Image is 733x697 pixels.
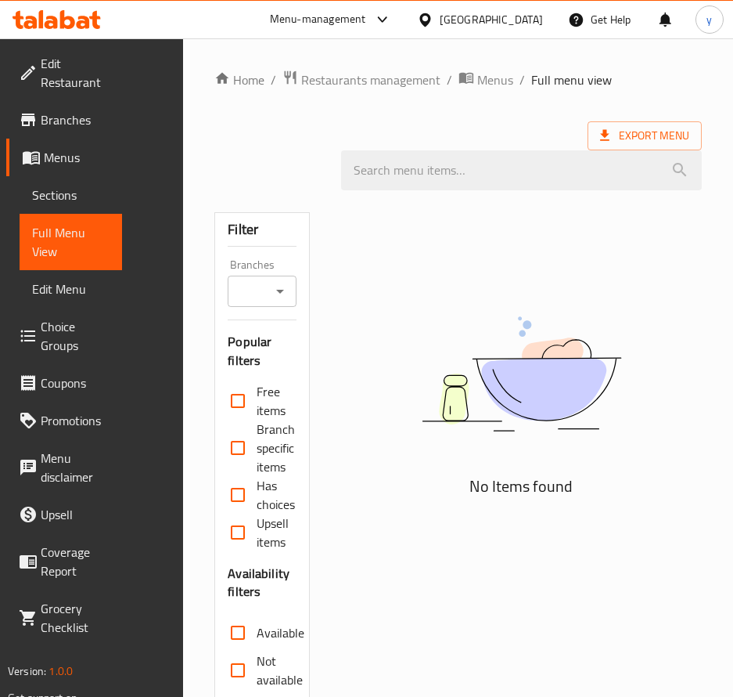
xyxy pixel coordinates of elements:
span: Available [257,623,304,642]
span: Restaurants management [301,70,440,89]
a: Edit Menu [20,270,122,308]
h3: Popular filters [228,333,296,370]
a: Restaurants management [282,70,440,90]
span: Menus [477,70,513,89]
a: Edit Restaurant [6,45,122,101]
a: Menu disclaimer [6,439,122,496]
span: Upsell items [257,514,289,551]
a: Menus [458,70,513,90]
span: Coverage Report [41,543,110,580]
span: Choice Groups [41,317,110,355]
span: 1.0.0 [49,661,73,681]
span: y [706,11,712,28]
input: search [341,150,702,190]
a: Coupons [6,364,122,402]
div: Filter [228,213,296,247]
div: Menu-management [270,10,366,29]
a: Choice Groups [6,308,122,364]
span: Upsell [41,505,110,524]
span: Full Menu View [32,223,110,261]
li: / [519,70,525,89]
a: Promotions [6,402,122,439]
span: Menus [44,148,110,167]
span: Menu disclaimer [41,449,110,486]
span: Sections [32,186,110,204]
button: Open [269,280,291,302]
span: Grocery Checklist [41,599,110,637]
a: Coverage Report [6,533,122,590]
span: Full menu view [531,70,612,89]
span: Edit Menu [32,280,110,298]
a: Full Menu View [20,214,122,270]
h5: No Items found [341,474,702,499]
span: Not available [257,652,303,689]
a: Menus [6,139,122,176]
div: [GEOGRAPHIC_DATA] [440,11,543,28]
span: Branch specific items [257,420,295,476]
a: Grocery Checklist [6,590,122,646]
span: Export Menu [600,126,689,146]
span: Branches [41,110,110,129]
span: Edit Restaurant [41,54,110,92]
span: Coupons [41,374,110,392]
a: Sections [20,176,122,214]
nav: breadcrumb [214,70,702,90]
a: Home [214,70,264,89]
a: Upsell [6,496,122,533]
li: / [447,70,452,89]
span: Free items [257,382,286,420]
span: Export Menu [587,121,702,150]
img: dish.svg [341,278,702,470]
span: Has choices [257,476,295,514]
span: Version: [8,661,46,681]
span: Promotions [41,411,110,430]
h3: Availability filters [228,565,296,601]
li: / [271,70,276,89]
a: Branches [6,101,122,139]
